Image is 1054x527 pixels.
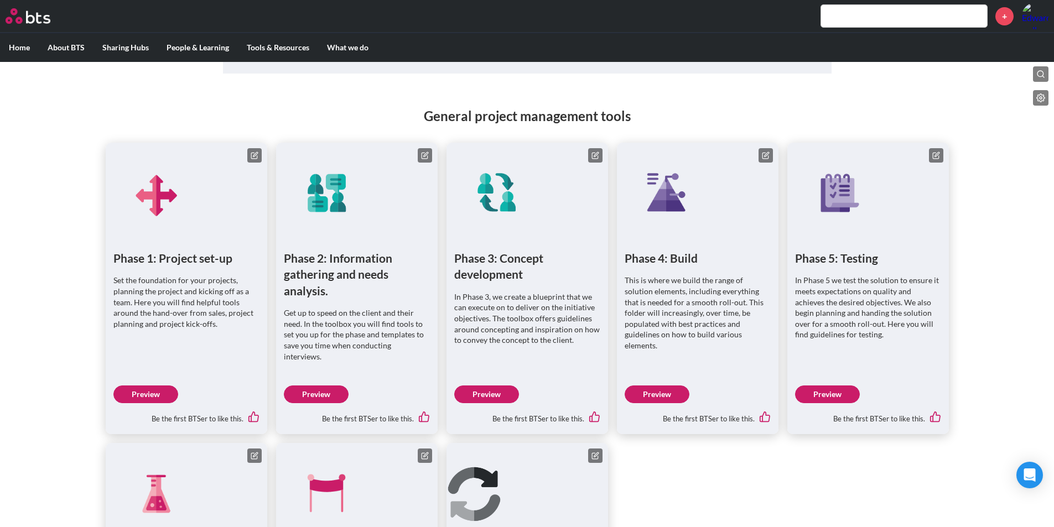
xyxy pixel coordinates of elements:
button: Edit content list: General project management tools [1033,90,1048,106]
button: Edit content box [929,148,943,163]
a: + [995,7,1014,25]
h1: Phase 3: Concept development [454,250,600,283]
p: Set the foundation for your projects, planning the project and kicking off as a team. Here you wi... [113,275,259,329]
a: Preview [284,385,349,403]
label: What we do [318,33,377,62]
label: Sharing Hubs [94,33,158,62]
p: Get up to speed on the client and their need. In the toolbox you will find tools to set you up fo... [284,307,430,362]
a: Preview [795,385,860,403]
a: Preview [113,385,178,403]
a: Profile [1022,3,1048,29]
p: In Phase 5 we test the solution to ensure it meets expectations on quality and achieves the desir... [795,275,941,340]
div: Open Intercom Messenger [1016,462,1043,488]
div: Be the first BTSer to like this. [795,403,941,426]
h1: Phase 4: Build [625,250,771,266]
img: Edward Kellogg [1022,3,1048,29]
h1: Phase 2: Information gathering and needs analysis. [284,250,430,299]
label: Tools & Resources [238,33,318,62]
h1: Phase 1: Project set-up [113,250,259,266]
a: Preview [625,385,689,403]
label: People & Learning [158,33,238,62]
button: Edit content box [418,148,432,163]
button: Edit content box [588,148,603,163]
div: Be the first BTSer to like this. [625,403,771,426]
div: Be the first BTSer to like this. [284,403,430,426]
div: Be the first BTSer to like this. [113,403,259,426]
div: Be the first BTSer to like this. [454,403,600,426]
p: In Phase 3, we create a blueprint that we can execute on to deliver on the initiative objectives.... [454,291,600,346]
a: Go home [6,8,71,24]
button: Edit content box [588,448,603,463]
button: Edit content box [247,148,262,163]
button: Edit content box [759,148,773,163]
p: This is where we build the range of solution elements, including everything that is needed for a ... [625,275,771,351]
button: Edit content box [418,448,432,463]
h1: Phase 5: Testing [795,250,941,266]
img: BTS Logo [6,8,50,24]
a: Preview [454,385,519,403]
button: Edit content box [247,448,262,463]
label: About BTS [39,33,94,62]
